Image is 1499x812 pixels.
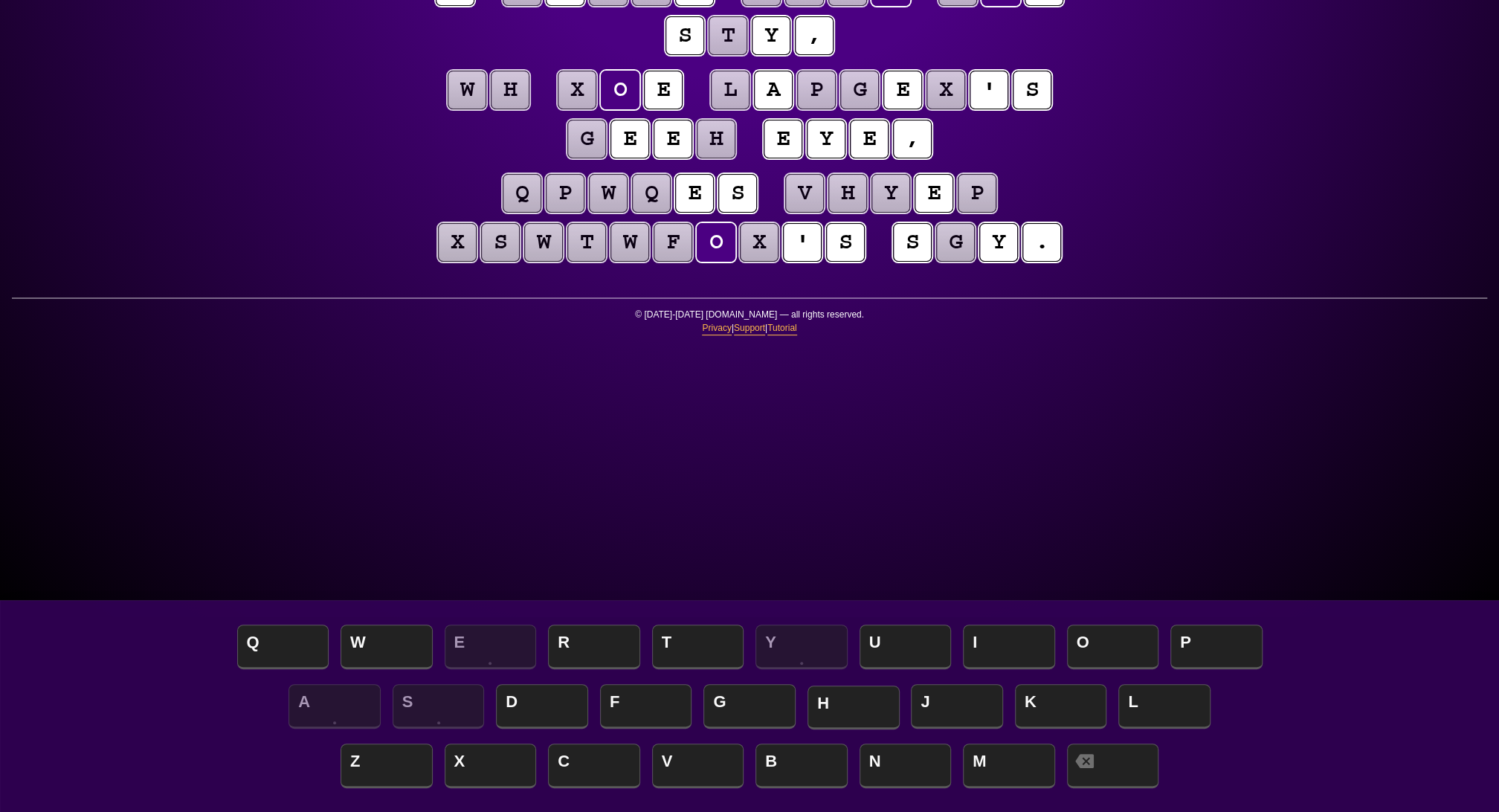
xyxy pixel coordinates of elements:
[644,71,683,109] puzzle-tile: e
[860,625,952,669] span: U
[448,71,486,109] puzzle-tile: w
[703,684,796,729] span: G
[665,16,704,55] puzzle-tile: s
[911,684,1003,729] span: J
[807,120,845,158] puzzle-tile: y
[755,625,848,669] span: Y
[524,223,563,262] puzzle-tile: w
[1118,684,1211,729] span: L
[445,744,537,788] span: X
[610,120,649,158] puzzle-tile: e
[795,16,834,55] puzzle-tile: ,
[826,223,865,262] puzzle-tile: s
[393,684,485,729] span: S
[893,120,932,158] puzzle-tile: ,
[1170,625,1263,669] span: P
[709,16,747,55] puzzle-tile: t
[734,321,765,335] a: Support
[697,223,735,262] puzzle-tile: o
[785,174,824,213] puzzle-tile: v
[496,684,588,729] span: D
[654,120,692,158] puzzle-tile: e
[341,625,433,669] span: W
[797,71,836,109] puzzle-tile: p
[237,625,329,669] span: Q
[883,71,922,109] puzzle-tile: e
[936,223,975,262] puzzle-tile: g
[288,684,381,729] span: A
[711,71,749,109] puzzle-tile: l
[915,174,953,213] puzzle-tile: e
[828,174,867,213] puzzle-tile: h
[1015,684,1107,729] span: K
[567,223,606,262] puzzle-tile: t
[807,686,900,729] span: H
[718,174,757,213] puzzle-tile: s
[445,625,537,669] span: E
[963,744,1055,788] span: M
[491,71,529,109] puzzle-tile: h
[632,174,671,213] puzzle-tile: q
[481,223,520,262] puzzle-tile: s
[783,223,822,262] puzzle-tile: '
[871,174,910,213] puzzle-tile: y
[1013,71,1051,109] puzzle-tile: s
[754,71,793,109] puzzle-tile: a
[979,223,1018,262] puzzle-tile: y
[893,223,932,262] puzzle-tile: s
[1067,625,1159,669] span: O
[1022,223,1061,262] puzzle-tile: .
[503,174,541,213] puzzle-tile: q
[740,223,778,262] puzzle-tile: x
[601,71,639,109] puzzle-tile: o
[767,321,797,335] a: Tutorial
[600,684,692,729] span: F
[963,625,1055,669] span: I
[860,744,952,788] span: N
[341,744,433,788] span: Z
[589,174,628,213] puzzle-tile: w
[652,625,744,669] span: T
[654,223,692,262] puzzle-tile: f
[697,120,735,158] puzzle-tile: h
[438,223,477,262] puzzle-tile: x
[610,223,649,262] puzzle-tile: w
[12,308,1487,344] p: © [DATE]-[DATE] [DOMAIN_NAME] — all rights reserved. | |
[675,174,714,213] puzzle-tile: e
[752,16,790,55] puzzle-tile: y
[548,625,640,669] span: R
[840,71,879,109] puzzle-tile: g
[850,120,889,158] puzzle-tile: e
[764,120,802,158] puzzle-tile: e
[558,71,596,109] puzzle-tile: x
[548,744,640,788] span: C
[702,321,731,335] a: Privacy
[546,174,584,213] puzzle-tile: p
[755,744,848,788] span: B
[652,744,744,788] span: V
[567,120,606,158] puzzle-tile: g
[958,174,996,213] puzzle-tile: p
[926,71,965,109] puzzle-tile: x
[970,71,1008,109] puzzle-tile: '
